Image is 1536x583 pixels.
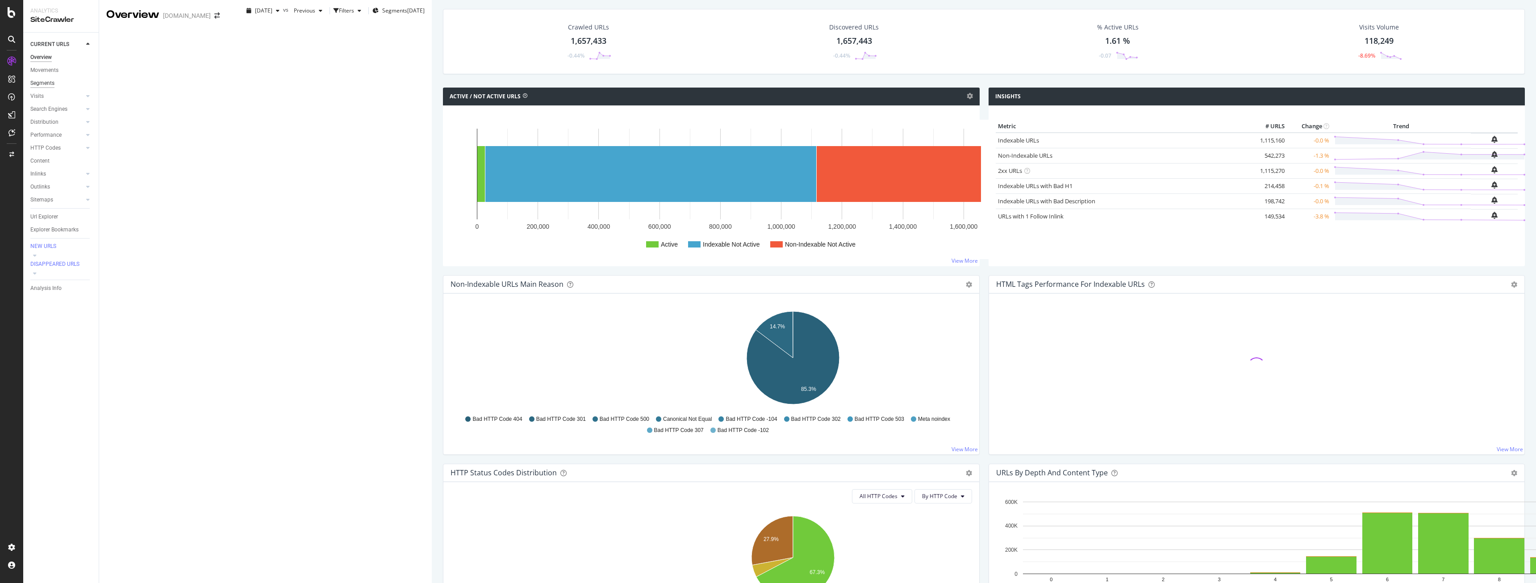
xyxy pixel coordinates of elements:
[243,4,283,18] button: [DATE]
[1218,577,1220,582] text: 3
[950,223,977,230] text: 1,600,000
[1491,166,1498,173] div: bell-plus
[30,79,54,88] div: Segments
[801,386,816,392] text: 85.3%
[967,93,973,99] i: Options
[1491,151,1498,158] div: bell-plus
[996,280,1145,289] div: HTML Tags Performance for Indexable URLs
[30,66,58,75] div: Movements
[1251,194,1287,209] td: 198,742
[30,130,62,140] div: Performance
[952,257,978,264] a: View More
[30,169,83,179] a: Inlinks
[1106,577,1108,582] text: 1
[1251,209,1287,224] td: 149,534
[30,182,83,192] a: Outlinks
[568,52,584,59] div: -0.44%
[106,7,159,22] div: Overview
[30,284,62,293] div: Analysis Info
[30,7,92,15] div: Analytics
[663,415,712,423] span: Canonical Not Equal
[709,223,732,230] text: 800,000
[1491,197,1498,204] div: bell-plus
[1491,212,1498,219] div: bell-plus
[1273,577,1276,582] text: 4
[30,284,92,293] a: Analysis Info
[1105,35,1130,47] div: 1.61 %
[30,66,92,75] a: Movements
[571,35,606,47] div: 1,657,433
[30,260,92,269] a: DISAPPEARED URLS
[1097,23,1139,32] div: % Active URLs
[1251,148,1287,164] td: 542,273
[451,280,563,289] div: Non-Indexable URLs Main Reason
[1251,164,1287,179] td: 1,115,270
[30,117,58,127] div: Distribution
[30,143,83,153] a: HTTP Codes
[450,120,1135,259] svg: A chart.
[30,53,52,62] div: Overview
[30,195,83,205] a: Sitemaps
[407,7,425,14] div: [DATE]
[770,323,785,330] text: 14.7%
[30,225,79,235] div: Explorer Bookmarks
[764,536,779,542] text: 27.9%
[290,4,326,18] button: Previous
[889,223,917,230] text: 1,400,000
[600,415,649,423] span: Bad HTTP Code 500
[30,212,58,222] div: Url Explorer
[1491,136,1498,143] div: bell-plus
[1287,209,1331,224] td: -3.8 %
[30,156,92,166] a: Content
[1287,148,1331,164] td: -1.3 %
[472,415,522,423] span: Bad HTTP Code 404
[1162,577,1165,582] text: 2
[30,143,61,153] div: HTTP Codes
[998,167,1022,175] a: 2xx URLs
[1251,179,1287,194] td: 214,458
[1050,577,1052,582] text: 0
[30,182,50,192] div: Outlinks
[1287,164,1331,179] td: -0.0 %
[1287,133,1331,148] td: -0.0 %
[1099,52,1111,59] div: -0.07
[922,492,957,500] span: By HTTP Code
[1359,23,1399,32] div: Visits Volume
[30,92,83,101] a: Visits
[998,212,1064,220] a: URLs with 1 Follow Inlink
[30,40,83,49] a: CURRENT URLS
[1287,120,1331,133] th: Change
[30,15,92,25] div: SiteCrawler
[476,223,479,230] text: 0
[995,92,1021,101] h4: Insights
[966,470,972,476] div: gear
[255,7,272,14] span: 2025 Oct. 2nd
[1497,445,1523,453] a: View More
[1005,499,1017,505] text: 600K
[1386,577,1388,582] text: 6
[1365,35,1394,47] div: 118,249
[767,223,795,230] text: 1,000,000
[918,415,950,423] span: Meta noindex
[30,260,79,268] div: DISAPPEARED URLS
[451,308,1135,411] svg: A chart.
[1442,577,1444,582] text: 7
[998,151,1052,159] a: Non-Indexable URLs
[1014,570,1018,577] text: 0
[1331,120,1471,133] th: Trend
[791,415,841,423] span: Bad HTTP Code 302
[526,223,549,230] text: 200,000
[718,427,769,434] span: Bad HTTP Code -102
[726,415,777,423] span: Bad HTTP Code -104
[30,225,92,235] a: Explorer Bookmarks
[382,7,407,14] span: Segments
[30,130,83,140] a: Performance
[810,569,825,575] text: 67.3%
[30,156,50,166] div: Content
[30,212,92,222] a: Url Explorer
[30,105,83,114] a: Search Engines
[860,492,897,500] span: All HTTP Codes
[1251,120,1287,133] th: # URLS
[836,35,872,47] div: 1,657,443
